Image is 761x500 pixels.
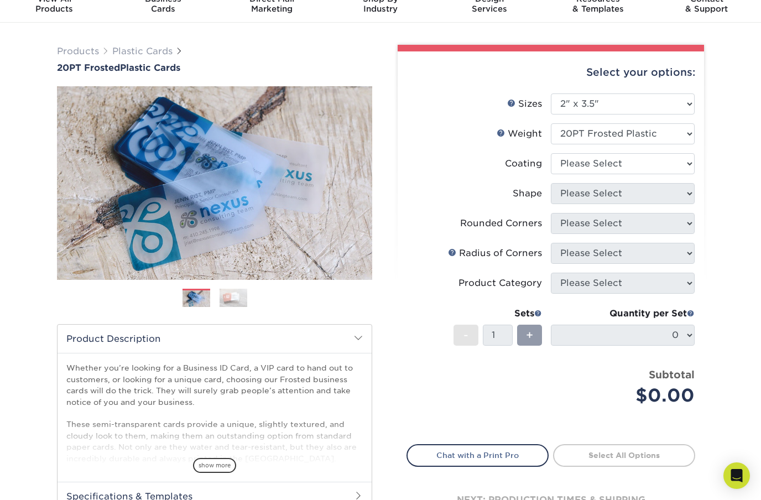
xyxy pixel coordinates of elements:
[448,247,542,260] div: Radius of Corners
[183,289,210,309] img: Plastic Cards 01
[406,51,695,93] div: Select your options:
[497,127,542,140] div: Weight
[505,157,542,170] div: Coating
[454,307,542,320] div: Sets
[463,327,468,343] span: -
[57,62,372,73] h1: Plastic Cards
[513,187,542,200] div: Shape
[57,74,372,292] img: 20PT Frosted 01
[58,325,372,353] h2: Product Description
[57,62,120,73] span: 20PT Frosted
[723,462,750,489] div: Open Intercom Messenger
[559,382,695,409] div: $0.00
[458,277,542,290] div: Product Category
[460,217,542,230] div: Rounded Corners
[526,327,533,343] span: +
[406,444,549,466] a: Chat with a Print Pro
[3,466,94,496] iframe: Google Customer Reviews
[649,368,695,381] strong: Subtotal
[220,288,247,308] img: Plastic Cards 02
[193,458,236,473] span: show more
[553,444,695,466] a: Select All Options
[57,62,372,73] a: 20PT FrostedPlastic Cards
[551,307,695,320] div: Quantity per Set
[112,46,173,56] a: Plastic Cards
[507,97,542,111] div: Sizes
[57,46,99,56] a: Products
